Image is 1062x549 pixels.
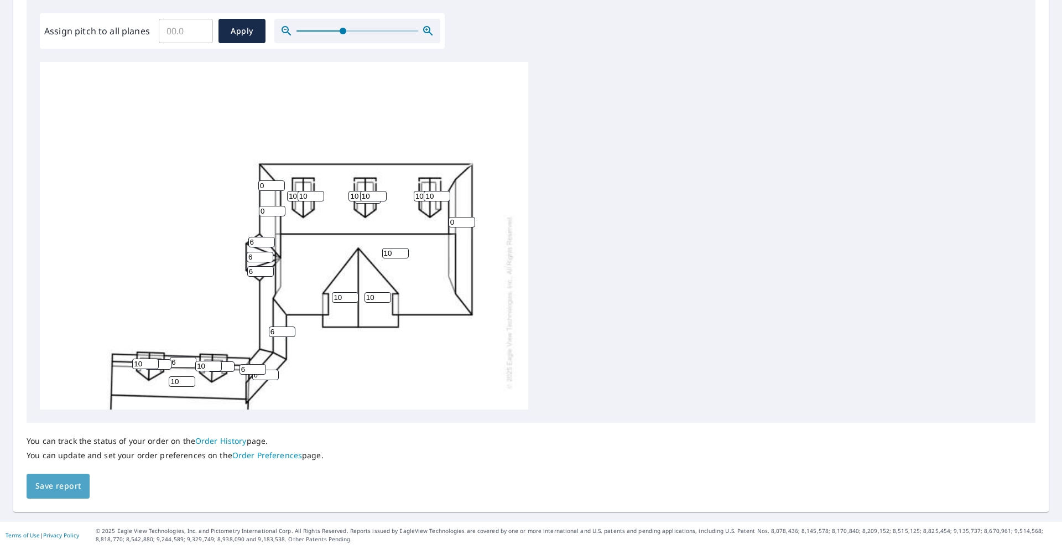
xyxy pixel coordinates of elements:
p: You can track the status of your order on the page. [27,436,324,446]
button: Save report [27,474,90,499]
span: Save report [35,479,81,493]
p: You can update and set your order preferences on the page. [27,450,324,460]
label: Assign pitch to all planes [44,24,150,38]
span: Apply [227,24,257,38]
button: Apply [218,19,265,43]
p: | [6,532,79,538]
a: Order History [195,436,247,446]
a: Privacy Policy [43,531,79,539]
input: 00.0 [159,15,213,46]
p: © 2025 Eagle View Technologies, Inc. and Pictometry International Corp. All Rights Reserved. Repo... [96,527,1056,543]
a: Order Preferences [232,450,302,460]
a: Terms of Use [6,531,40,539]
